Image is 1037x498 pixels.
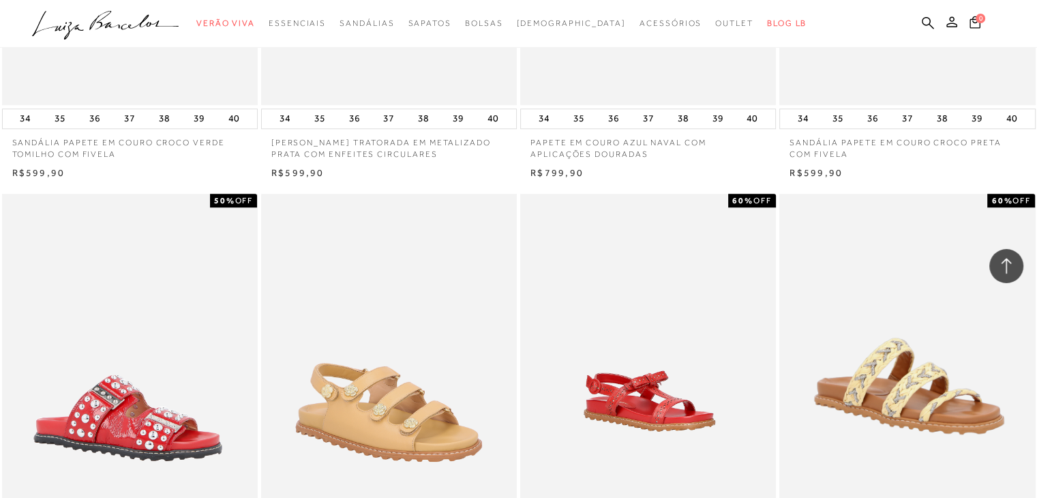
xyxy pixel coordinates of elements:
button: 36 [863,109,882,128]
a: PAPETE EM COURO AZUL NAVAL COM APLICAÇÕES DOURADAS [520,129,776,160]
span: [DEMOGRAPHIC_DATA] [516,18,626,28]
a: SANDÁLIA PAPETE EM COURO CROCO PRETA COM FIVELA [779,129,1035,160]
a: noSubCategoriesText [516,11,626,36]
button: 40 [1002,109,1021,128]
button: 36 [344,109,363,128]
a: categoryNavScreenReaderText [408,11,451,36]
a: categoryNavScreenReaderText [465,11,503,36]
span: OFF [235,196,253,205]
span: 0 [976,14,985,23]
span: Sandálias [340,18,394,28]
button: 37 [898,109,917,128]
button: 37 [379,109,398,128]
a: categoryNavScreenReaderText [340,11,394,36]
span: Outlet [715,18,753,28]
button: 39 [190,109,209,128]
span: Essenciais [269,18,326,28]
span: OFF [753,196,772,205]
a: categoryNavScreenReaderText [269,11,326,36]
strong: 60% [991,196,1012,205]
span: R$599,90 [12,167,65,178]
button: 38 [674,109,693,128]
button: 38 [414,109,433,128]
button: 36 [604,109,623,128]
button: 0 [965,15,985,33]
a: categoryNavScreenReaderText [715,11,753,36]
a: categoryNavScreenReaderText [640,11,702,36]
button: 39 [449,109,468,128]
button: 35 [310,109,329,128]
span: Acessórios [640,18,702,28]
strong: 50% [214,196,235,205]
button: 34 [535,109,554,128]
a: [PERSON_NAME] TRATORADA EM METALIZADO PRATA COM ENFEITES CIRCULARES [261,129,517,160]
button: 34 [275,109,295,128]
span: R$599,90 [271,167,325,178]
button: 39 [967,109,987,128]
button: 40 [742,109,762,128]
button: 35 [50,109,70,128]
a: BLOG LB [767,11,807,36]
span: Verão Viva [196,18,255,28]
span: R$599,90 [790,167,843,178]
span: Sapatos [408,18,451,28]
a: categoryNavScreenReaderText [196,11,255,36]
span: R$799,90 [530,167,584,178]
button: 35 [828,109,847,128]
span: BLOG LB [767,18,807,28]
button: 34 [794,109,813,128]
button: 39 [708,109,727,128]
button: 38 [155,109,174,128]
button: 36 [85,109,104,128]
span: Bolsas [465,18,503,28]
button: 37 [639,109,658,128]
strong: 60% [732,196,753,205]
a: SANDÁLIA PAPETE EM COURO CROCO VERDE TOMILHO COM FIVELA [2,129,258,160]
span: OFF [1012,196,1031,205]
button: 38 [933,109,952,128]
button: 40 [483,109,502,128]
button: 35 [569,109,588,128]
button: 34 [16,109,35,128]
button: 40 [224,109,243,128]
button: 37 [120,109,139,128]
